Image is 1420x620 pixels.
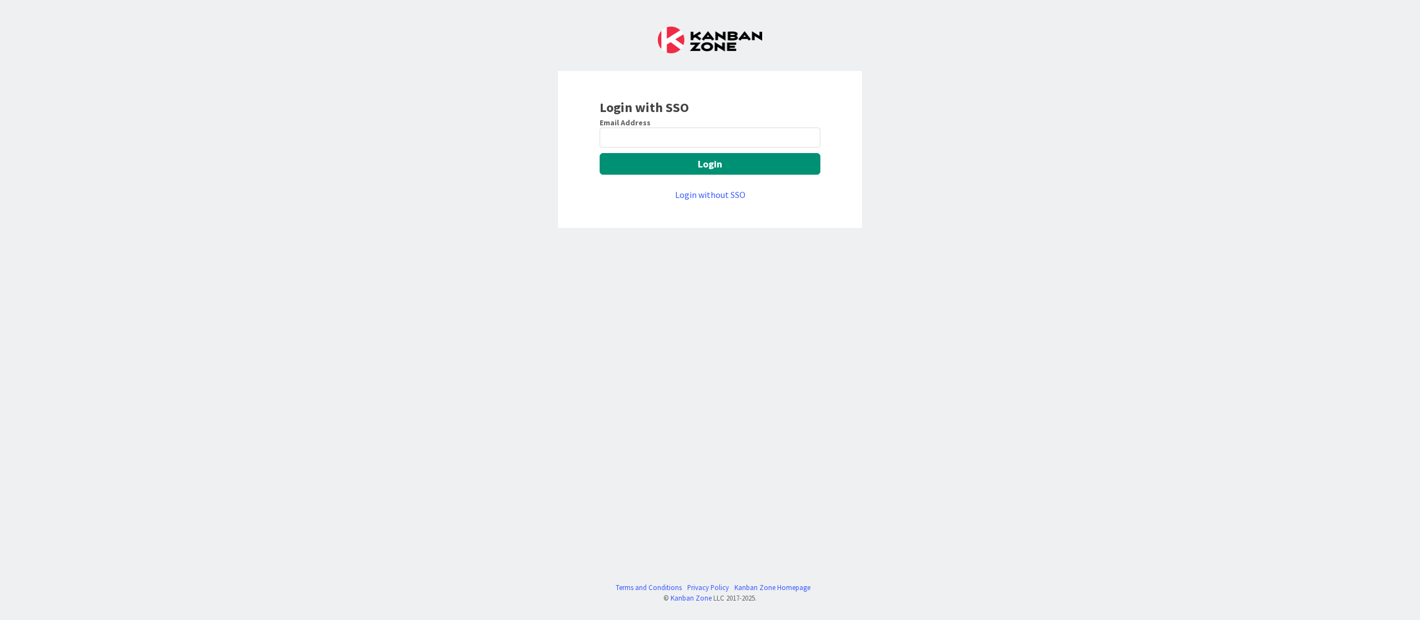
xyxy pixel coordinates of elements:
button: Login [600,153,820,175]
a: Privacy Policy [687,582,729,593]
a: Terms and Conditions [616,582,682,593]
label: Email Address [600,118,651,128]
b: Login with SSO [600,99,689,116]
img: Kanban Zone [658,27,762,53]
a: Login without SSO [675,189,745,200]
a: Kanban Zone Homepage [734,582,810,593]
a: Kanban Zone [671,593,712,602]
div: © LLC 2017- 2025 . [610,593,810,603]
